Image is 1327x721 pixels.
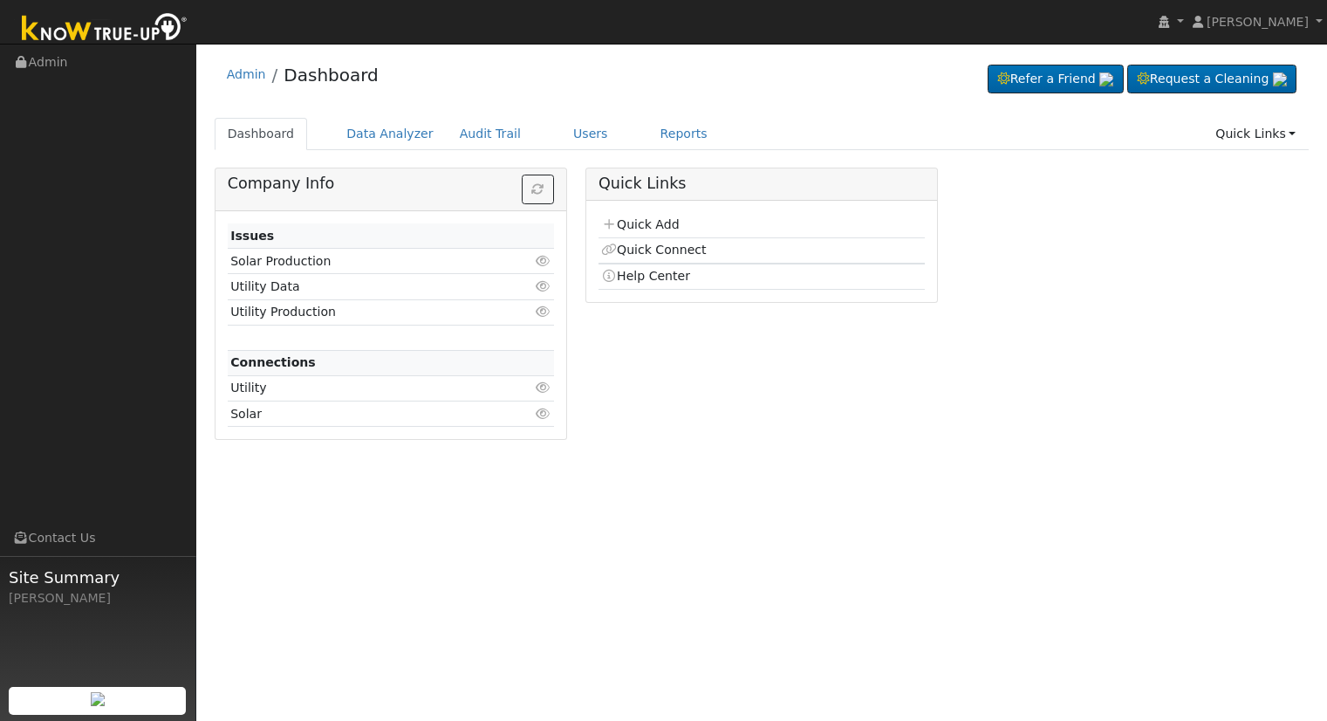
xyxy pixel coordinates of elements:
img: retrieve [1273,72,1287,86]
a: Quick Connect [601,243,706,257]
td: Utility Data [228,274,502,299]
a: Quick Links [1202,118,1309,150]
img: retrieve [91,692,105,706]
i: Click to view [536,381,551,394]
td: Utility [228,375,502,401]
a: Admin [227,67,266,81]
i: Click to view [536,306,551,318]
a: Quick Add [601,217,679,231]
span: [PERSON_NAME] [1207,15,1309,29]
a: Dashboard [215,118,308,150]
a: Users [560,118,621,150]
div: [PERSON_NAME] [9,589,187,608]
a: Reports [647,118,721,150]
img: Know True-Up [13,10,196,49]
h5: Company Info [228,175,554,193]
a: Audit Trail [447,118,534,150]
i: Click to view [536,280,551,292]
a: Help Center [601,269,690,283]
td: Solar Production [228,249,502,274]
a: Refer a Friend [988,65,1124,94]
i: Click to view [536,408,551,420]
a: Data Analyzer [333,118,447,150]
strong: Issues [230,229,274,243]
a: Request a Cleaning [1127,65,1296,94]
td: Utility Production [228,299,502,325]
img: retrieve [1099,72,1113,86]
a: Dashboard [284,65,379,86]
span: Site Summary [9,566,187,589]
td: Solar [228,402,502,427]
i: Click to view [536,255,551,267]
strong: Connections [230,355,316,369]
h5: Quick Links [599,175,925,193]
